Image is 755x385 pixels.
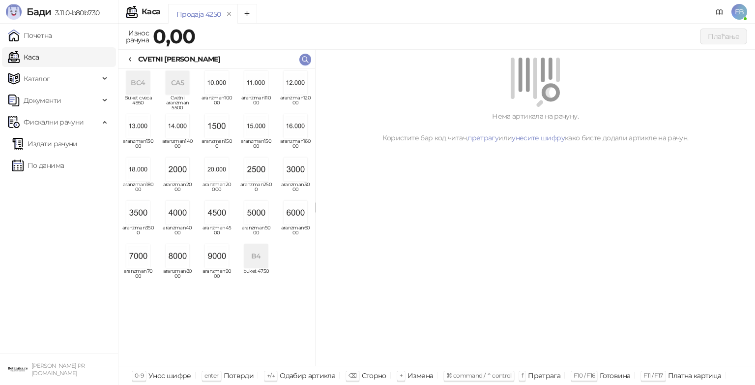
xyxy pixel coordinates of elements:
img: Slika [166,158,189,181]
button: remove [223,10,235,18]
div: Претрага [528,369,560,382]
img: Slika [166,114,189,138]
span: aranzman15000 [240,139,272,154]
img: Slika [244,71,268,95]
span: aranzman16000 [280,139,311,154]
div: Сторно [362,369,386,382]
img: Slika [244,201,268,225]
img: 64x64-companyLogo-0e2e8aaa-0bd2-431b-8613-6e3c65811325.png [8,359,28,379]
span: Бади [27,6,51,18]
span: aranzman12000 [280,96,311,110]
strong: 0,00 [153,24,195,48]
span: aranzman4500 [201,225,232,240]
span: F10 / F16 [574,372,595,379]
span: aranzman5000 [240,225,272,240]
img: Slika [126,201,150,225]
span: aranzman20000 [201,182,232,197]
span: aranzman13000 [122,139,154,154]
a: унесите шифру [512,133,565,142]
div: Измена [407,369,433,382]
span: ↑/↓ [267,372,275,379]
span: aranzman2000 [162,182,193,197]
div: Потврди [224,369,254,382]
img: Slika [284,114,307,138]
span: aranzman1500 [201,139,232,154]
span: aranzman11000 [240,96,272,110]
div: grid [118,69,315,366]
span: Buket cveca 4950 [122,96,154,110]
span: aranzman6000 [280,225,311,240]
span: Документи [24,91,61,110]
img: Slika [126,244,150,268]
span: F11 / F17 [643,372,663,379]
span: EB [731,4,747,20]
div: CA5 [166,71,189,95]
div: Платна картица [668,369,722,382]
span: Cvetni aranzman 5500 [162,96,193,110]
div: Продаја 4250 [176,9,221,20]
a: Издати рачуни [12,134,78,154]
div: Нема артикала на рачуну. Користите бар код читач, или како бисте додали артикле на рачун. [327,111,743,143]
span: aranzman8000 [162,269,193,284]
img: Slika [244,158,268,181]
img: Slika [244,114,268,138]
a: Документација [712,4,727,20]
img: Slika [205,201,229,225]
img: Slika [166,201,189,225]
a: По данима [12,156,64,175]
span: Фискални рачуни [24,112,84,132]
span: aranzman2500 [240,182,272,197]
div: B4 [244,244,268,268]
span: aranzman3500 [122,225,154,240]
span: 0-9 [135,372,144,379]
span: ⌫ [348,372,356,379]
div: Каса [142,8,160,16]
span: ⌘ command / ⌃ control [446,372,512,379]
div: Износ рачуна [124,27,151,46]
img: Slika [284,201,307,225]
span: aranzman9000 [201,269,232,284]
a: Каса [8,47,39,67]
img: Slika [284,158,307,181]
span: aranzman7000 [122,269,154,284]
div: Унос шифре [148,369,191,382]
span: buket 4750 [240,269,272,284]
small: [PERSON_NAME] PR [DOMAIN_NAME] [31,362,85,377]
img: Slika [205,244,229,268]
img: Slika [205,158,229,181]
span: aranzman18000 [122,182,154,197]
img: Slika [205,71,229,95]
span: Каталог [24,69,50,89]
img: Slika [126,158,150,181]
img: Slika [166,244,189,268]
img: Slika [126,114,150,138]
img: Logo [6,4,22,20]
a: Почетна [8,26,52,45]
span: + [400,372,403,379]
button: Плаћање [700,29,747,44]
span: enter [204,372,219,379]
div: CVETNI [PERSON_NAME] [138,54,220,64]
img: Slika [205,114,229,138]
div: Готовина [600,369,630,382]
span: aranzman14000 [162,139,193,154]
a: претрагу [467,133,498,142]
span: f [522,372,523,379]
span: 3.11.0-b80b730 [51,8,99,17]
span: aranzman3000 [280,182,311,197]
span: aranzman10000 [201,96,232,110]
span: aranzman4000 [162,225,193,240]
div: BC4 [126,71,150,95]
div: Одабир артикла [280,369,335,382]
img: Slika [284,71,307,95]
button: Add tab [237,4,257,24]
